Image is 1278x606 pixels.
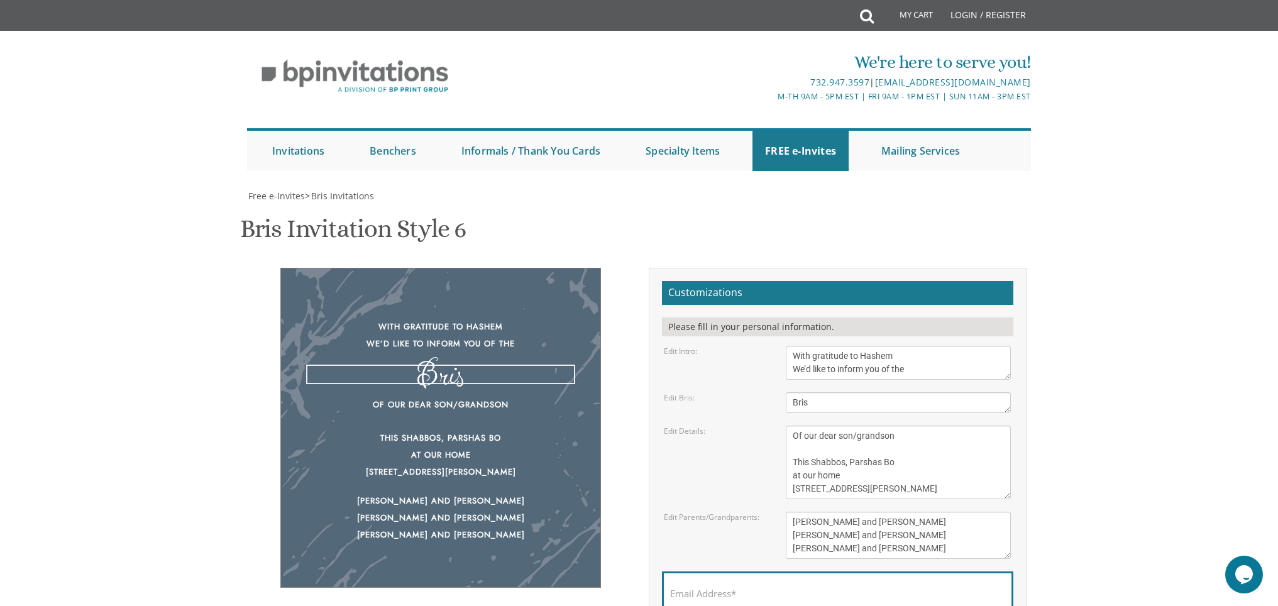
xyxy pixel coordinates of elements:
[664,512,759,522] label: Edit Parents/Grandparents:
[509,75,1031,90] div: |
[357,131,429,171] a: Benchers
[247,50,463,102] img: BP Invitation Loft
[786,512,1011,559] textarea: [PERSON_NAME] and [PERSON_NAME] [PERSON_NAME] and [PERSON_NAME] [PERSON_NAME] and [PERSON_NAME]
[670,587,736,600] label: Email Address*
[1225,556,1265,593] iframe: chat widget
[509,50,1031,75] div: We're here to serve you!
[306,319,575,352] div: With gratitude to Hashem We’d like to inform you of the
[664,426,705,436] label: Edit Details:
[311,190,374,202] span: Bris Invitations
[306,493,575,543] div: [PERSON_NAME] and [PERSON_NAME] [PERSON_NAME] and [PERSON_NAME] [PERSON_NAME] and [PERSON_NAME]
[449,131,613,171] a: Informals / Thank You Cards
[662,281,1013,305] h2: Customizations
[875,76,1031,88] a: [EMAIL_ADDRESS][DOMAIN_NAME]
[786,346,1011,380] textarea: With gratitude to Hashem We’d like to inform you of the
[873,1,942,33] a: My Cart
[664,346,697,356] label: Edit Intro:
[869,131,972,171] a: Mailing Services
[786,392,1011,413] textarea: Bris
[260,131,337,171] a: Invitations
[306,397,575,480] div: Of our dear son/grandson This Shabbos, Parshas Bo at our home [STREET_ADDRESS][PERSON_NAME]
[786,426,1011,499] textarea: Of our dear son/grandson This Shabbos, Parshas Bo at our home [STREET_ADDRESS][PERSON_NAME]
[305,190,374,202] span: >
[240,215,466,252] h1: Bris Invitation Style 6
[306,365,575,384] div: Bris
[310,190,374,202] a: Bris Invitations
[248,190,305,202] span: Free e-Invites
[664,392,695,403] label: Edit Bris:
[247,190,305,202] a: Free e-Invites
[662,317,1013,336] div: Please fill in your personal information.
[509,90,1031,103] div: M-Th 9am - 5pm EST | Fri 9am - 1pm EST | Sun 11am - 3pm EST
[810,76,869,88] a: 732.947.3597
[633,131,732,171] a: Specialty Items
[752,131,849,171] a: FREE e-Invites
